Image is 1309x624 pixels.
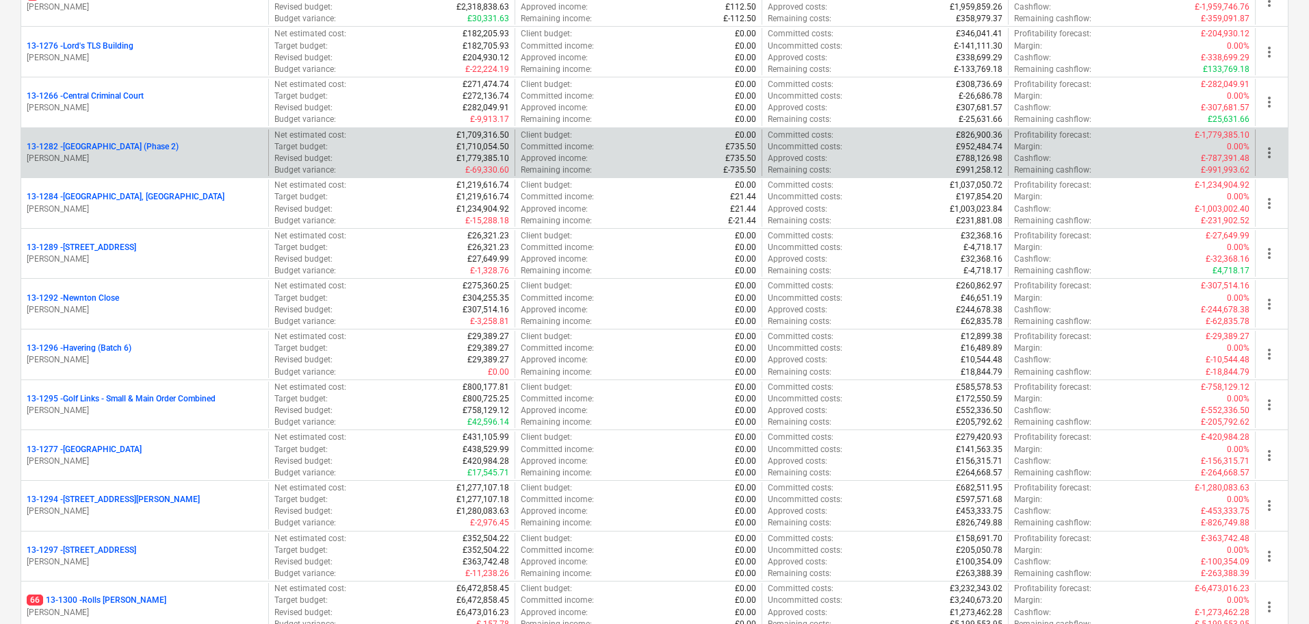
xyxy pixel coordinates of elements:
[735,64,756,75] p: £0.00
[274,382,346,393] p: Net estimated cost :
[1261,397,1278,413] span: more_vert
[463,304,509,316] p: £307,514.16
[1014,164,1091,176] p: Remaining cashflow :
[1014,191,1042,203] p: Margin :
[950,203,1002,215] p: £1,003,023.84
[1014,366,1091,378] p: Remaining cashflow :
[1201,13,1249,25] p: £-359,091.87
[768,382,833,393] p: Committed costs :
[1014,331,1091,342] p: Profitability forecast :
[735,129,756,141] p: £0.00
[27,141,179,153] p: 13-1282 - [GEOGRAPHIC_DATA] (Phase 2)
[950,179,1002,191] p: £1,037,050.72
[1261,548,1278,564] span: more_vert
[1206,366,1249,378] p: £-18,844.79
[725,141,756,153] p: £735.50
[768,141,842,153] p: Uncommitted costs :
[1014,382,1091,393] p: Profitability forecast :
[768,28,833,40] p: Committed costs :
[521,242,594,253] p: Committed income :
[954,64,1002,75] p: £-133,769.18
[956,304,1002,316] p: £244,678.38
[465,215,509,227] p: £-15,288.18
[1014,102,1051,114] p: Cashflow :
[521,280,572,292] p: Client budget :
[521,90,594,102] p: Committed income :
[274,114,336,125] p: Budget variance :
[521,114,592,125] p: Remaining income :
[1014,265,1091,277] p: Remaining cashflow :
[1241,558,1309,624] iframe: Chat Widget
[956,280,1002,292] p: £260,862.97
[27,253,263,265] p: [PERSON_NAME]
[768,129,833,141] p: Committed costs :
[1014,28,1091,40] p: Profitability forecast :
[27,595,263,618] div: 6613-1300 -Rolls [PERSON_NAME][PERSON_NAME]
[1261,145,1278,161] span: more_vert
[521,102,588,114] p: Approved income :
[274,179,346,191] p: Net estimated cost :
[27,292,263,316] div: 13-1292 -Newnton Close[PERSON_NAME]
[735,90,756,102] p: £0.00
[1014,203,1051,215] p: Cashflow :
[728,215,756,227] p: £-21.44
[768,79,833,90] p: Committed costs :
[27,545,136,556] p: 13-1297 - [STREET_ADDRESS]
[521,230,572,242] p: Client budget :
[27,556,263,568] p: [PERSON_NAME]
[274,28,346,40] p: Net estimated cost :
[456,129,509,141] p: £1,709,316.50
[1201,102,1249,114] p: £-307,681.57
[274,354,333,366] p: Revised budget :
[735,382,756,393] p: £0.00
[961,253,1002,265] p: £32,368.16
[1201,382,1249,393] p: £-758,129.12
[735,280,756,292] p: £0.00
[467,13,509,25] p: £30,331.63
[1227,342,1249,354] p: 0.00%
[27,242,263,265] div: 13-1289 -[STREET_ADDRESS][PERSON_NAME]
[521,141,594,153] p: Committed income :
[27,393,263,416] div: 13-1295 -Golf Links - Small & Main Order Combined[PERSON_NAME]
[1195,129,1249,141] p: £-1,779,385.10
[723,164,756,176] p: £-735.50
[768,331,833,342] p: Committed costs :
[274,203,333,215] p: Revised budget :
[768,153,827,164] p: Approved costs :
[274,129,346,141] p: Net estimated cost :
[470,265,509,277] p: £-1,328.76
[768,304,827,316] p: Approved costs :
[274,280,346,292] p: Net estimated cost :
[1014,141,1042,153] p: Margin :
[735,292,756,304] p: £0.00
[1014,153,1051,164] p: Cashflow :
[27,342,263,366] div: 13-1296 -Havering (Batch 6)[PERSON_NAME]
[467,331,509,342] p: £29,389.27
[768,230,833,242] p: Committed costs :
[456,191,509,203] p: £1,219,616.74
[274,13,336,25] p: Budget variance :
[1261,94,1278,110] span: more_vert
[956,215,1002,227] p: £231,881.08
[959,114,1002,125] p: £-25,631.66
[768,40,842,52] p: Uncommitted costs :
[1201,52,1249,64] p: £-338,699.29
[1201,215,1249,227] p: £-231,902.52
[956,13,1002,25] p: £358,979.37
[961,342,1002,354] p: £16,489.89
[768,203,827,215] p: Approved costs :
[1261,245,1278,262] span: more_vert
[27,153,263,164] p: [PERSON_NAME]
[1014,79,1091,90] p: Profitability forecast :
[730,191,756,203] p: £21.44
[735,40,756,52] p: £0.00
[27,506,263,517] p: [PERSON_NAME]
[956,164,1002,176] p: £991,258.12
[521,28,572,40] p: Client budget :
[768,191,842,203] p: Uncommitted costs :
[768,52,827,64] p: Approved costs :
[735,28,756,40] p: £0.00
[956,129,1002,141] p: £826,900.36
[768,64,831,75] p: Remaining costs :
[961,316,1002,327] p: £62,835.78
